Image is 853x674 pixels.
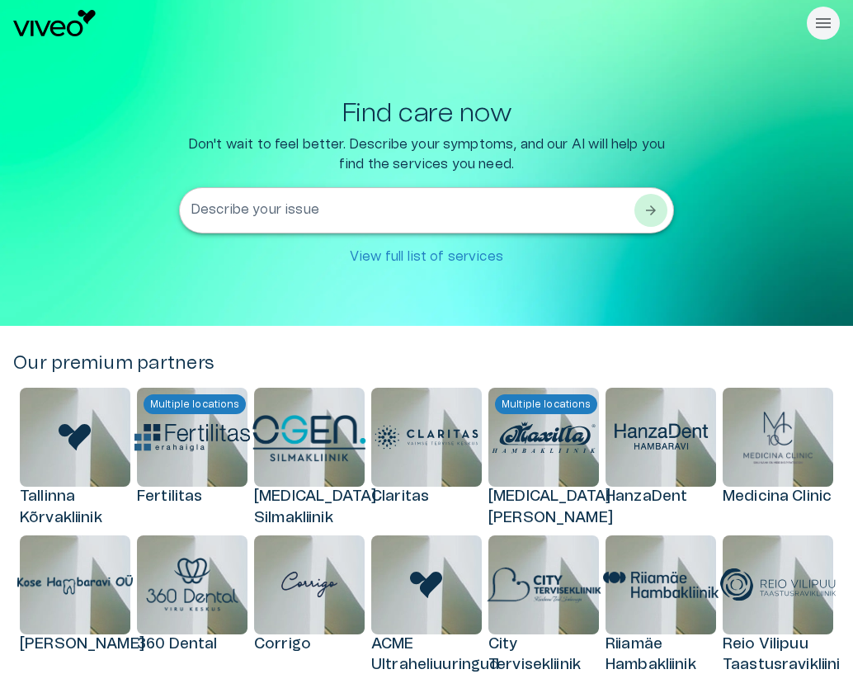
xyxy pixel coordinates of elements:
[137,634,247,655] h6: 360 Dental
[723,487,833,507] h6: Medicina Clinic
[13,10,96,36] img: Viveo logo
[341,240,512,273] button: View full list of services
[144,397,246,412] span: Multiple locations
[13,10,800,36] a: Navigate to homepage
[371,487,482,507] h6: Claritas
[724,599,853,645] iframe: Help widget launcher
[254,634,365,655] h6: Corrigo
[13,352,840,375] h4: Our premium partners
[20,487,130,528] h6: Tallinna Kõrvakliinik
[350,247,503,266] p: View full list of services
[643,202,659,219] span: arrow_forward
[254,487,365,528] h6: [MEDICAL_DATA] Silmakliinik
[137,487,247,507] h6: Fertilitas
[20,634,130,655] h6: [PERSON_NAME]
[495,397,597,412] span: Multiple locations
[179,134,674,174] p: Don't wait to feel better. Describe your symptoms, and our AI will help you find the services you...
[488,487,599,528] h6: [MEDICAL_DATA][PERSON_NAME]
[606,487,716,507] h6: HanzaDent
[807,7,840,40] button: Handle dropdown menu visibility
[634,194,667,227] button: Submit provided health care concern
[342,99,512,128] h1: Find care now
